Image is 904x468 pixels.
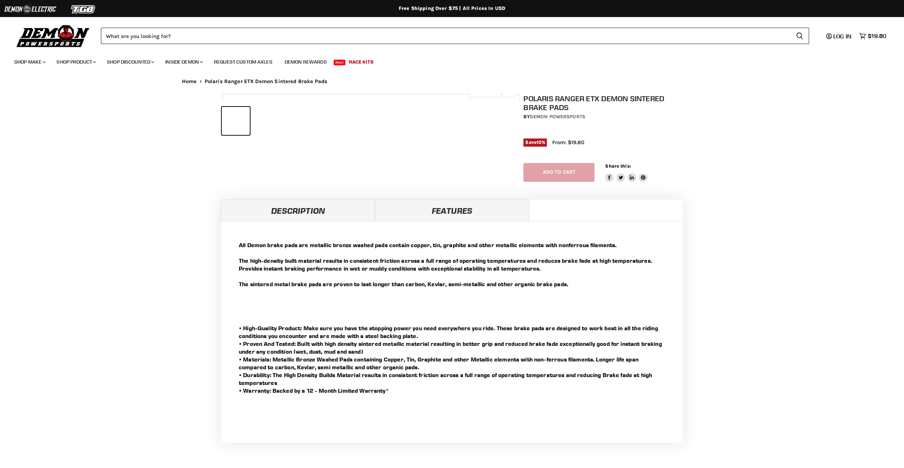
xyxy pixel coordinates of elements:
ul: Main menu [9,52,884,69]
a: Log in [823,33,856,39]
span: $19.80 [868,33,886,39]
a: Description [221,200,375,221]
a: Shop Discounted [102,55,158,69]
a: Request Custom Axles [209,55,278,69]
button: Search [790,28,809,44]
span: Click to expand [473,89,512,95]
form: Product [101,28,809,44]
img: Demon Electric Logo 2 [4,2,57,16]
button: Polaris Ranger ETX Demon Sintered Brake Pads thumbnail [222,107,250,135]
a: Shop Make [9,55,50,69]
div: Free Shipping Over $75 | All Prices In USD [168,5,736,12]
p: • High-Quality Product: Make sure you have the stopping power you need everywhere you ride. These... [239,324,665,394]
span: 10 [537,140,542,145]
a: Demon Rewards [279,55,332,69]
span: From: $19.80 [552,139,584,146]
a: Inside Demon [160,55,207,69]
a: Features [375,200,529,221]
input: Search [101,28,790,44]
span: Log in [833,33,851,40]
a: Demon Powersports [530,114,585,120]
div: by [523,113,685,121]
a: Shop Product [51,55,100,69]
nav: Breadcrumbs [168,78,736,85]
p: All Demon brake pads are metallic bronze washed pads contain copper, tin, graphite and other meta... [239,241,665,288]
span: Save % [523,138,547,146]
h1: Polaris Ranger ETX Demon Sintered Brake Pads [523,94,685,112]
span: New! [334,60,346,65]
a: Home [182,78,197,85]
span: Share this: [605,163,631,169]
img: Demon Powersports [14,23,92,48]
aside: Share this: [605,163,647,182]
a: $19.80 [856,31,890,41]
img: TGB Logo 2 [57,2,110,16]
a: Race Kits [344,55,379,69]
span: Polaris Ranger ETX Demon Sintered Brake Pads [205,78,328,85]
